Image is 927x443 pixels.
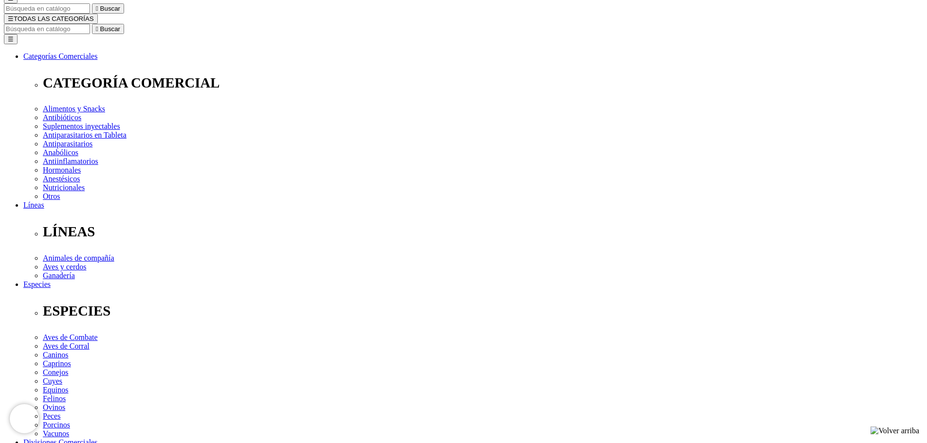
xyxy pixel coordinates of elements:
a: Anabólicos [43,148,78,157]
a: Vacunos [43,429,69,438]
a: Suplementos inyectables [43,122,120,130]
img: Volver arriba [871,426,919,435]
a: Caninos [43,351,68,359]
a: Otros [43,192,60,200]
a: Felinos [43,394,66,403]
i:  [96,25,98,33]
a: Hormonales [43,166,81,174]
a: Caprinos [43,359,71,368]
span: Buscar [100,5,120,12]
input: Buscar [4,24,90,34]
a: Porcinos [43,421,70,429]
a: Categorías Comerciales [23,52,97,60]
a: Conejos [43,368,68,376]
a: Antiinflamatorios [43,157,98,165]
button:  Buscar [92,24,124,34]
a: Peces [43,412,60,420]
button: ☰ [4,34,18,44]
a: Nutricionales [43,183,85,192]
a: Equinos [43,386,68,394]
a: Alimentos y Snacks [43,105,105,113]
i:  [96,5,98,12]
span: Buscar [100,25,120,33]
iframe: Brevo live chat [10,404,39,433]
a: Antibióticos [43,113,81,122]
a: Anestésicos [43,175,80,183]
button:  Buscar [92,3,124,14]
a: Aves de Corral [43,342,90,350]
a: Antiparasitarios [43,140,92,148]
p: ESPECIES [43,303,923,319]
a: Aves y cerdos [43,263,86,271]
a: Líneas [23,201,44,209]
a: Aves de Combate [43,333,98,341]
p: CATEGORÍA COMERCIAL [43,75,923,91]
a: Antiparasitarios en Tableta [43,131,127,139]
a: Ovinos [43,403,65,411]
a: Ganadería [43,271,75,280]
input: Buscar [4,3,90,14]
a: Animales de compañía [43,254,114,262]
p: LÍNEAS [43,224,923,240]
a: Especies [23,280,51,288]
button: ☰TODAS LAS CATEGORÍAS [4,14,98,24]
a: Cuyes [43,377,62,385]
span: ☰ [8,15,14,22]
